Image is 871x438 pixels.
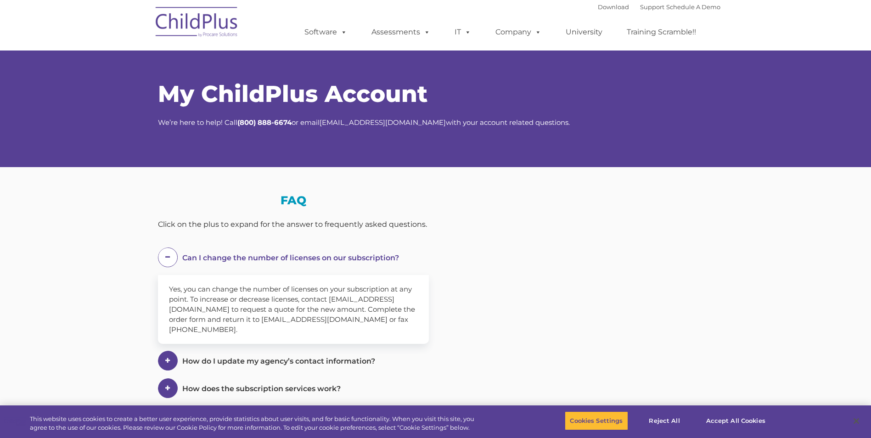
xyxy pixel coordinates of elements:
a: Software [295,23,356,41]
span: Can I change the number of licenses on our subscription? [182,253,399,262]
a: Download [598,3,629,11]
a: University [556,23,612,41]
button: Reject All [636,411,693,431]
a: Training Scramble!! [618,23,705,41]
span: We’re here to help! Call or email with your account related questions. [158,118,570,127]
a: Assessments [362,23,439,41]
h3: FAQ [158,195,429,206]
span: My ChildPlus Account [158,80,427,108]
a: Schedule A Demo [666,3,720,11]
strong: ( [237,118,240,127]
span: How do I update my agency’s contact information? [182,357,375,365]
a: IT [445,23,480,41]
button: Close [846,411,866,431]
span: How does the subscription services work? [182,384,341,393]
div: Click on the plus to expand for the answer to frequently asked questions. [158,218,429,231]
img: ChildPlus by Procare Solutions [151,0,243,46]
button: Cookies Settings [565,411,628,431]
div: This website uses cookies to create a better user experience, provide statistics about user visit... [30,415,479,432]
strong: 800) 888-6674 [240,118,292,127]
a: Support [640,3,664,11]
a: [EMAIL_ADDRESS][DOMAIN_NAME] [320,118,446,127]
font: | [598,3,720,11]
div: Yes, you can change the number of licenses on your subscription at any point. To increase or decr... [158,275,429,344]
button: Accept All Cookies [701,411,770,431]
a: Company [486,23,551,41]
